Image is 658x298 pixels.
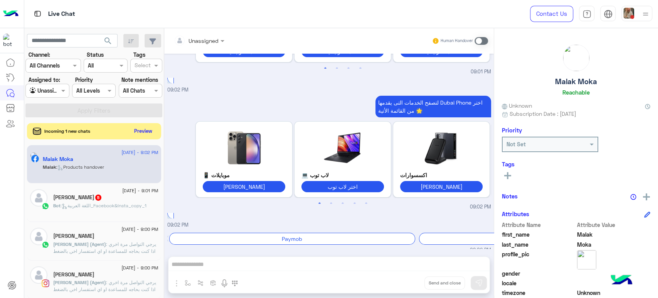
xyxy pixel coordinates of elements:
[53,279,106,285] span: [PERSON_NAME] (Agent)
[345,64,352,72] button: 3 of 2
[502,230,576,239] span: first_name
[53,271,94,278] h5: Yasmine Mohamed
[321,64,329,72] button: 1 of 2
[48,9,75,19] p: Live Chat
[502,210,529,217] h6: Attributes
[333,64,341,72] button: 2 of 2
[99,34,118,51] button: search
[350,200,358,207] button: 4 of 3
[563,45,589,71] img: picture
[502,161,650,168] h6: Tags
[577,250,596,269] img: picture
[579,6,594,22] a: tab
[75,76,93,84] label: Priority
[43,156,73,163] h5: Malak Moka
[44,128,90,135] span: Incoming 1 new chats
[623,8,634,19] img: userImage
[424,276,465,290] button: Send and close
[29,76,60,84] label: Assigned to:
[577,289,651,297] span: Unknown
[510,110,576,118] span: Subscription Date : [DATE]
[577,279,651,287] span: null
[502,279,576,287] span: locale
[502,127,522,134] h6: Priority
[133,51,145,59] label: Tags
[121,76,158,84] label: Note mentions
[502,240,576,249] span: last_name
[122,187,158,194] span: [DATE] - 9:01 PM
[53,203,61,208] span: Bot
[375,96,491,117] p: 1/9/2025, 9:02 PM
[316,200,323,207] button: 1 of 3
[3,34,17,47] img: 1403182699927242
[42,202,49,210] img: WhatsApp
[133,61,151,71] div: Select
[577,240,651,249] span: Moka
[562,89,590,96] h6: Reachable
[301,171,384,179] p: لاب توب 💻
[25,103,162,117] button: Apply Filters
[30,152,37,159] img: picture
[203,129,285,167] img: %D9%85%D9%88%D8%A8.png
[470,247,491,254] span: 09:02 PM
[103,36,113,46] span: search
[502,269,576,278] span: gender
[29,51,50,59] label: Channel:
[577,221,651,229] span: Attribute Value
[470,203,491,211] span: 09:02 PM
[327,200,335,207] button: 2 of 3
[95,195,101,201] span: 5
[641,9,650,19] img: profile
[61,203,146,208] span: : اللغة العربية_Facebook&Insta_copy_1
[400,129,483,167] img: %D8%A7%D9%83%D8%B3%D8%B3%D9%88%D8%B1%D8%A7%D8%AA.png
[169,233,415,245] div: Paymob
[43,164,56,170] span: Malak
[471,68,491,76] span: 09:01 PM
[33,9,42,19] img: tab
[582,10,591,19] img: tab
[203,181,285,192] button: [PERSON_NAME]
[608,267,635,294] img: hulul-logo.png
[121,149,158,156] span: [DATE] - 9:02 PM
[502,289,576,297] span: timezone
[30,228,47,245] img: defaultAdmin.png
[400,171,483,179] p: اكسسوارات
[30,266,47,284] img: defaultAdmin.png
[203,171,285,179] p: موبايلات 📱
[441,38,473,44] small: Human Handover
[362,200,370,207] button: 5 of 3
[577,230,651,239] span: Malak
[167,87,188,93] span: 09:02 PM
[56,164,104,170] span: : Products handover
[604,10,613,19] img: tab
[630,194,636,200] img: notes
[502,250,576,268] span: profile_pic
[121,264,158,271] span: [DATE] - 9:00 PM
[555,77,597,86] h5: Malak Moka
[53,241,106,247] span: [PERSON_NAME] (Agent)
[356,64,364,72] button: 4 of 2
[30,189,47,207] img: defaultAdmin.png
[42,241,49,249] img: WhatsApp
[3,6,19,22] img: Logo
[53,233,94,239] h5: Mo Adel
[42,279,49,287] img: Instagram
[301,181,384,192] button: اختر لاب توب
[121,226,158,233] span: [DATE] - 9:00 PM
[167,222,188,228] span: 09:02 PM
[502,193,518,200] h6: Notes
[87,51,104,59] label: Status
[400,181,483,192] button: [PERSON_NAME]
[31,155,39,163] img: Facebook
[643,193,650,200] img: add
[301,129,384,167] img: %D9%84%D8%A7%D8%A8%D8%AA%D9%88%D8%A8.png
[131,126,155,136] button: Preview
[53,194,102,201] h5: Yasmine Abu Elezz
[502,102,532,110] span: Unknown
[530,6,573,22] a: Contact Us
[577,269,651,278] span: null
[502,221,576,229] span: Attribute Name
[339,200,347,207] button: 3 of 3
